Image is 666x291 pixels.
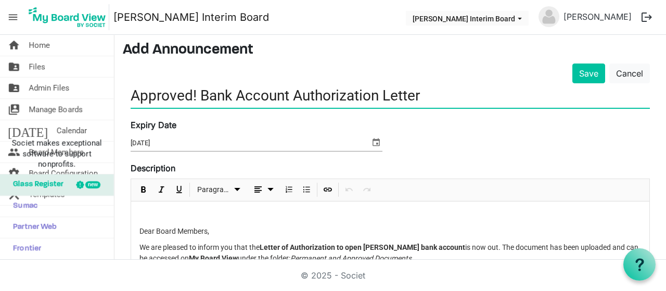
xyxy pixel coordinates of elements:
button: Bulleted List [300,183,314,196]
span: Glass Register [8,174,63,195]
a: [PERSON_NAME] [559,6,636,27]
div: Formats [191,179,247,201]
span: menu [3,7,23,27]
button: Numbered List [282,183,296,196]
a: [PERSON_NAME] Interim Board [113,7,269,28]
div: Numbered List [280,179,298,201]
img: no-profile-picture.svg [539,6,559,27]
button: Bold [137,183,151,196]
span: folder_shared [8,56,20,77]
button: RICCA Interim Board dropdownbutton [406,11,529,26]
button: Underline [172,183,186,196]
p: We are pleased to inform you that the is now out. The document has been uploaded and can be acces... [139,242,641,264]
span: [DATE] [8,120,48,141]
span: folder_shared [8,78,20,98]
p: Dear Board Members, [139,226,641,237]
strong: Letter of Authorization to open [PERSON_NAME] bank account [260,243,465,251]
strong: My Board View [189,254,238,262]
div: Alignments [247,179,280,201]
h3: Add Announcement [123,42,658,59]
button: logout [636,6,658,28]
div: Underline [170,179,188,201]
span: Partner Web [8,217,57,238]
span: switch_account [8,99,20,120]
label: Description [131,162,175,174]
button: dropdownbutton [248,183,278,196]
span: Calendar [56,120,87,141]
a: My Board View Logo [25,4,113,30]
span: home [8,35,20,56]
label: Expiry Date [131,119,176,131]
input: Title [131,83,650,108]
em: Permanent and Approved Documents [290,254,412,262]
img: My Board View Logo [25,4,109,30]
div: Bold [135,179,152,201]
span: Home [29,35,50,56]
div: new [85,181,100,188]
button: Insert Link [321,183,335,196]
div: Italic [152,179,170,201]
a: © 2025 - Societ [301,270,365,281]
span: Frontier [8,238,41,259]
div: Bulleted List [298,179,315,201]
button: Italic [155,183,169,196]
span: Sumac [8,196,37,217]
a: Cancel [609,64,650,83]
span: select [370,135,382,149]
span: Manage Boards [29,99,83,120]
span: Files [29,56,45,77]
span: Societ makes exceptional software to support nonprofits. [5,138,109,169]
button: Save [572,64,605,83]
span: Admin Files [29,78,70,98]
button: Paragraph dropdownbutton [194,183,245,196]
span: Paragraph [197,183,231,196]
div: Insert Link [319,179,337,201]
